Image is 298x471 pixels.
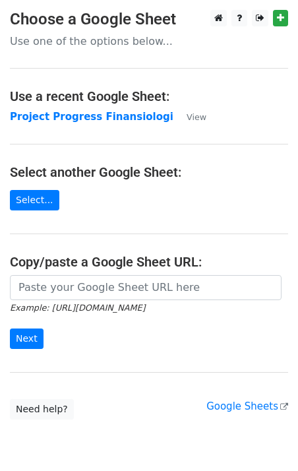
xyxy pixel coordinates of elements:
[10,190,59,210] a: Select...
[10,88,288,104] h4: Use a recent Google Sheet:
[10,111,173,123] a: Project Progress Finansiologi
[10,10,288,29] h3: Choose a Google Sheet
[173,111,206,123] a: View
[206,400,288,412] a: Google Sheets
[10,329,44,349] input: Next
[10,275,282,300] input: Paste your Google Sheet URL here
[187,112,206,122] small: View
[10,303,145,313] small: Example: [URL][DOMAIN_NAME]
[10,254,288,270] h4: Copy/paste a Google Sheet URL:
[10,164,288,180] h4: Select another Google Sheet:
[10,399,74,420] a: Need help?
[10,34,288,48] p: Use one of the options below...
